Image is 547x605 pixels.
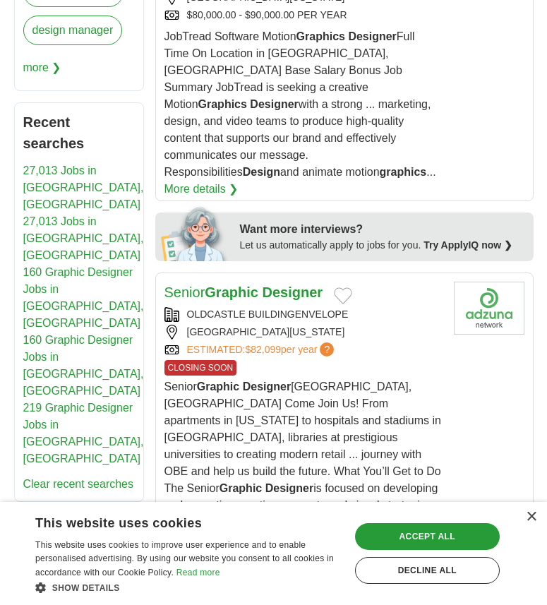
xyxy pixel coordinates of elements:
div: Decline all [355,557,500,584]
strong: Graphic [220,482,262,494]
span: ? [320,342,334,357]
strong: Designer [348,30,396,42]
a: 27,013 Jobs in [GEOGRAPHIC_DATA], [GEOGRAPHIC_DATA] [23,164,144,210]
div: This website uses cookies [35,510,305,532]
div: $80,000.00 - $90,000.00 PER YEAR [164,8,443,23]
span: $82,099 [245,344,281,355]
a: 27,013 Jobs in [GEOGRAPHIC_DATA], [GEOGRAPHIC_DATA] [23,215,144,261]
strong: Designer [250,98,298,110]
h2: Recent searches [23,112,135,154]
a: SeniorGraphic Designer [164,284,323,300]
a: design manager [23,16,123,45]
a: Try ApplyIQ now ❯ [423,239,512,251]
span: Show details [52,583,120,593]
a: 160 Graphic Designer Jobs in [GEOGRAPHIC_DATA], [GEOGRAPHIC_DATA] [23,334,144,397]
strong: graphics [380,166,427,178]
a: ESTIMATED:$82,099per year? [187,342,337,357]
strong: Designer [265,482,313,494]
span: JobTread Software Motion Full Time On Location in [GEOGRAPHIC_DATA], [GEOGRAPHIC_DATA] Base Salar... [164,30,436,178]
a: Read more, opens a new window [176,568,220,577]
strong: Graphics [198,98,247,110]
div: Accept all [355,523,500,550]
a: Clear recent searches [23,478,134,490]
strong: Designer [262,284,323,300]
img: Company logo [454,282,524,335]
span: CLOSING SOON [164,360,237,376]
div: Let us automatically apply to jobs for you. [240,238,525,253]
img: apply-iq-scientist.png [161,205,229,261]
span: This website uses cookies to improve user experience and to enable personalised advertising. By u... [35,540,334,578]
a: 160 Graphic Designer Jobs in [GEOGRAPHIC_DATA], [GEOGRAPHIC_DATA] [23,266,144,329]
strong: Designer [243,381,291,393]
strong: Graphic [205,284,258,300]
span: more ❯ [23,54,61,82]
a: 219 Graphic Designer Jobs in [GEOGRAPHIC_DATA], [GEOGRAPHIC_DATA] [23,402,144,465]
span: Senior [GEOGRAPHIC_DATA], [GEOGRAPHIC_DATA] Come Join Us! From apartments in [US_STATE] to hospit... [164,381,441,528]
div: Close [526,512,536,522]
strong: Graphics [296,30,345,42]
div: [GEOGRAPHIC_DATA][US_STATE] [164,325,443,340]
div: OLDCASTLE BUILDINGENVELOPE [164,307,443,322]
strong: Graphic [197,381,239,393]
div: Show details [35,580,340,594]
a: More details ❯ [164,181,239,198]
strong: Design [243,166,280,178]
div: Want more interviews? [240,221,525,238]
button: Add to favorite jobs [334,287,352,304]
